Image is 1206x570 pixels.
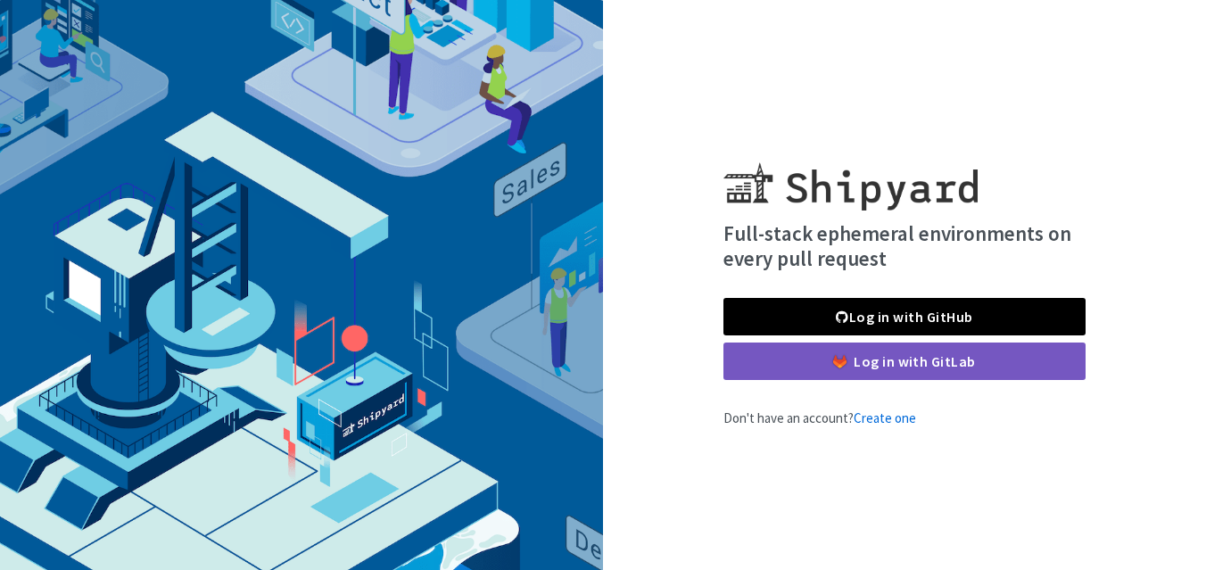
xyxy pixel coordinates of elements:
[723,343,1086,380] a: Log in with GitLab
[833,355,847,368] img: gitlab-color.svg
[854,409,916,426] a: Create one
[723,221,1086,270] h4: Full-stack ephemeral environments on every pull request
[723,298,1086,335] a: Log in with GitHub
[723,409,916,426] span: Don't have an account?
[723,141,978,211] img: Shipyard logo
